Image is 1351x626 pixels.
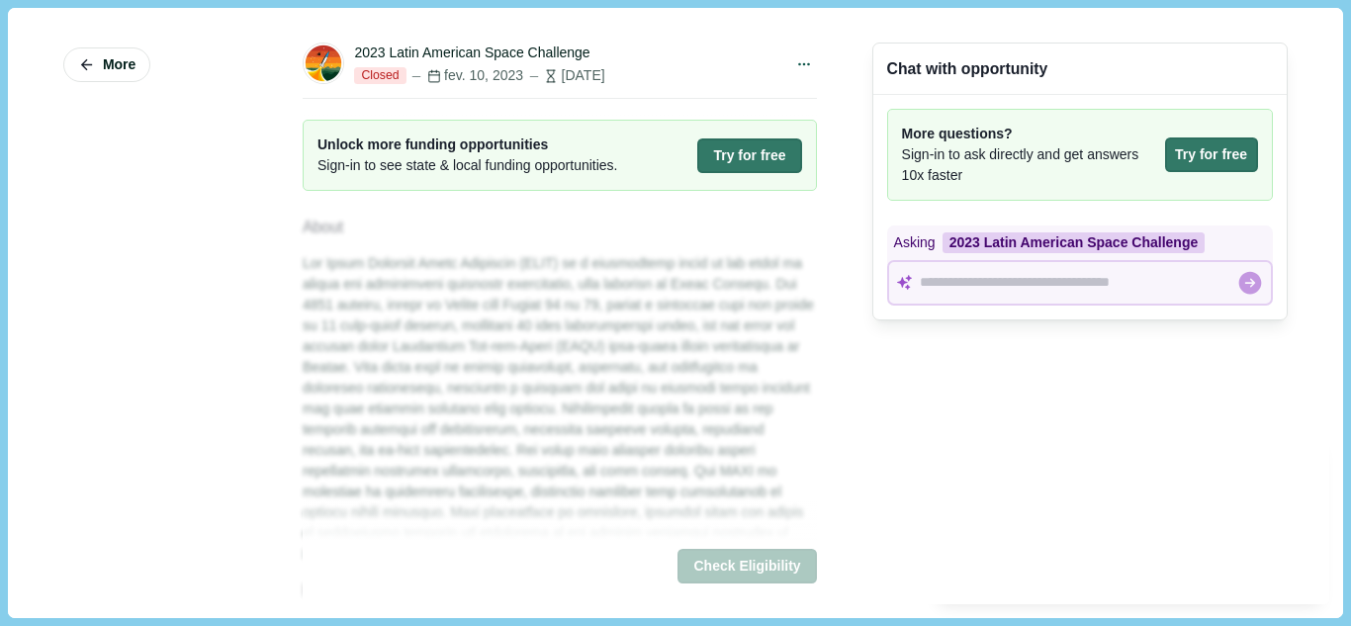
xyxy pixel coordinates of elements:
[304,44,343,83] img: 9ce455029be711ed963b62a9fb4fb286.png
[354,67,405,85] span: Closed
[943,232,1206,253] div: 2023 Latin American Space Challenge
[409,65,523,86] div: fev. 10, 2023
[677,549,816,583] button: Check Eligibility
[354,43,589,63] div: 2023 Latin American Space Challenge
[527,65,605,86] div: [DATE]
[317,134,618,155] span: Unlock more funding opportunities
[103,56,135,73] span: More
[887,225,1273,260] div: Asking
[317,155,618,176] span: Sign-in to see state & local funding opportunities.
[63,47,150,82] button: More
[1165,137,1258,172] button: Try for free
[902,144,1158,186] span: Sign-in to ask directly and get answers 10x faster
[902,124,1158,144] span: More questions?
[887,57,1048,80] div: Chat with opportunity
[697,138,801,173] button: Try for free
